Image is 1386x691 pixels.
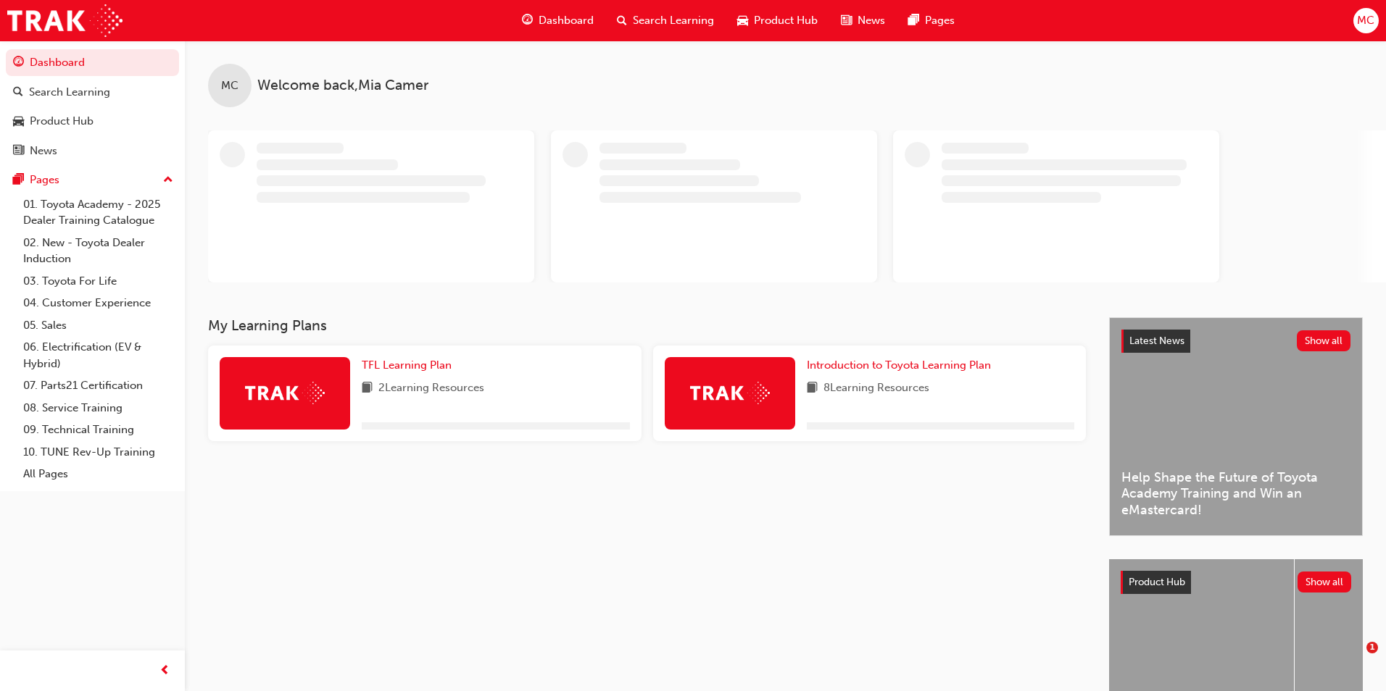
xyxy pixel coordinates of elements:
[257,78,428,94] span: Welcome back , Mia Camer
[841,12,852,30] span: news-icon
[13,86,23,99] span: search-icon
[362,359,452,372] span: TFL Learning Plan
[30,143,57,159] div: News
[6,167,179,193] button: Pages
[30,172,59,188] div: Pages
[1297,330,1351,351] button: Show all
[1298,571,1352,592] button: Show all
[13,174,24,187] span: pages-icon
[362,380,373,398] span: book-icon
[159,662,170,680] span: prev-icon
[754,12,818,29] span: Product Hub
[17,419,179,441] a: 09. Technical Training
[510,6,605,35] a: guage-iconDashboard
[13,115,24,128] span: car-icon
[737,12,748,30] span: car-icon
[17,314,179,337] a: 05. Sales
[633,12,714,29] span: Search Learning
[7,4,123,37] img: Trak
[807,380,818,398] span: book-icon
[29,84,110,101] div: Search Learning
[1129,576,1185,588] span: Product Hub
[6,138,179,164] a: News
[858,12,885,29] span: News
[17,232,179,270] a: 02. New - Toyota Dealer Induction
[726,6,829,35] a: car-iconProduct Hub
[1109,317,1363,536] a: Latest NewsShow allHelp Shape the Future of Toyota Academy Training and Win an eMastercard!
[362,357,457,374] a: TFL Learning Plan
[925,12,955,29] span: Pages
[1129,335,1184,347] span: Latest News
[17,441,179,464] a: 10. TUNE Rev-Up Training
[1353,8,1379,33] button: MC
[13,145,24,158] span: news-icon
[823,380,929,398] span: 8 Learning Resources
[1121,571,1351,594] a: Product HubShow all
[690,382,770,404] img: Trak
[1121,330,1350,353] a: Latest NewsShow all
[17,193,179,232] a: 01. Toyota Academy - 2025 Dealer Training Catalogue
[1121,469,1350,519] span: Help Shape the Future of Toyota Academy Training and Win an eMastercard!
[605,6,726,35] a: search-iconSearch Learning
[17,270,179,293] a: 03. Toyota For Life
[163,171,173,190] span: up-icon
[17,397,179,419] a: 08. Service Training
[539,12,594,29] span: Dashboard
[829,6,897,35] a: news-iconNews
[1357,12,1374,29] span: MC
[17,336,179,374] a: 06. Electrification (EV & Hybrid)
[807,359,991,372] span: Introduction to Toyota Learning Plan
[13,56,24,70] span: guage-icon
[1337,642,1372,677] iframe: Intercom live chat
[1366,642,1378,653] span: 1
[245,382,325,404] img: Trak
[6,49,179,76] a: Dashboard
[6,46,179,167] button: DashboardSearch LearningProduct HubNews
[617,12,627,30] span: search-icon
[208,317,1086,334] h3: My Learning Plans
[6,108,179,135] a: Product Hub
[221,78,238,94] span: MC
[378,380,484,398] span: 2 Learning Resources
[17,374,179,397] a: 07. Parts21 Certification
[897,6,966,35] a: pages-iconPages
[908,12,919,30] span: pages-icon
[17,463,179,485] a: All Pages
[30,113,94,130] div: Product Hub
[807,357,997,374] a: Introduction to Toyota Learning Plan
[17,292,179,314] a: 04. Customer Experience
[6,79,179,106] a: Search Learning
[522,12,533,30] span: guage-icon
